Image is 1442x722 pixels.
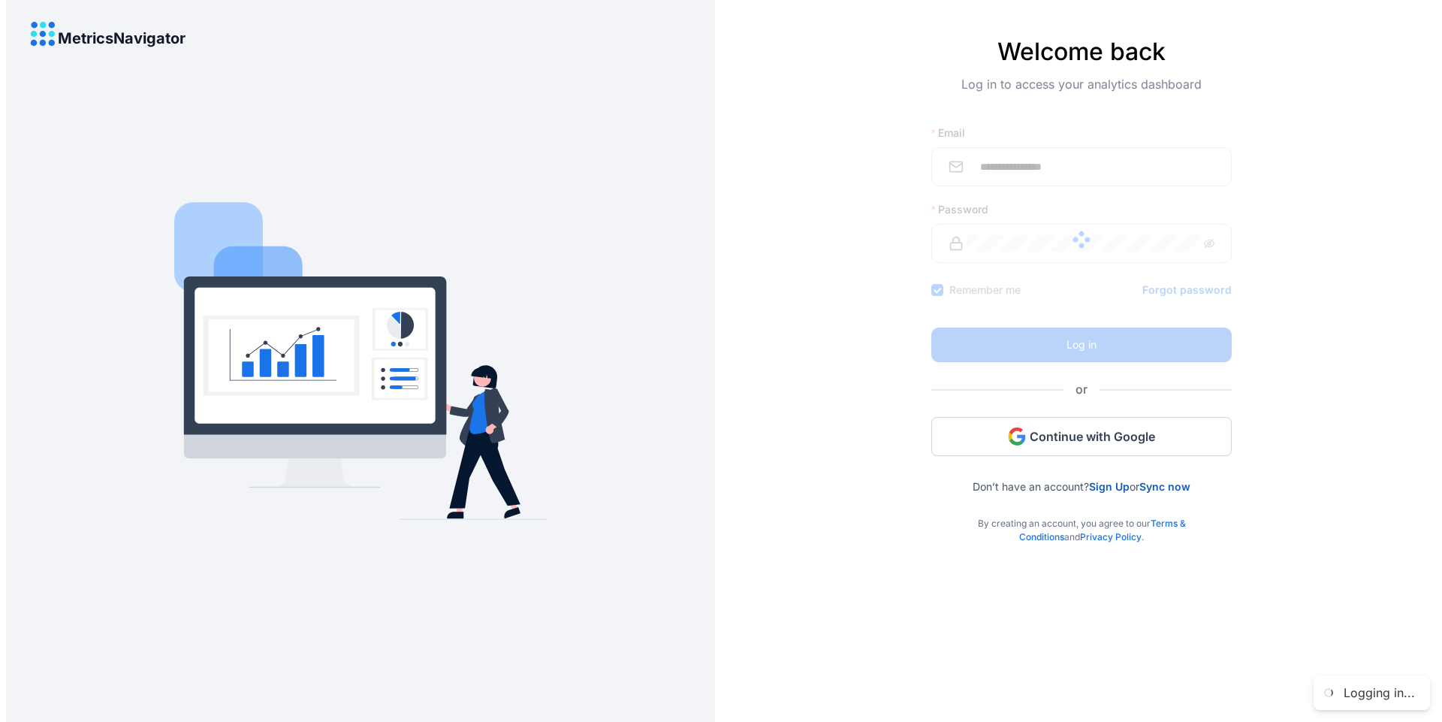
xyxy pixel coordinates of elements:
h4: Welcome back [931,38,1232,66]
span: Continue with Google [1030,428,1155,445]
div: Logging in... [1344,685,1415,701]
div: Don’t have an account? or [931,456,1232,493]
a: Sync now [1139,480,1190,493]
span: or [1063,380,1100,399]
div: By creating an account, you agree to our and . [931,493,1232,544]
a: Sign Up [1089,480,1130,493]
a: Privacy Policy [1080,531,1142,542]
h4: MetricsNavigator [58,30,186,47]
button: Continue with Google [931,417,1232,456]
div: Log in to access your analytics dashboard [931,75,1232,117]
